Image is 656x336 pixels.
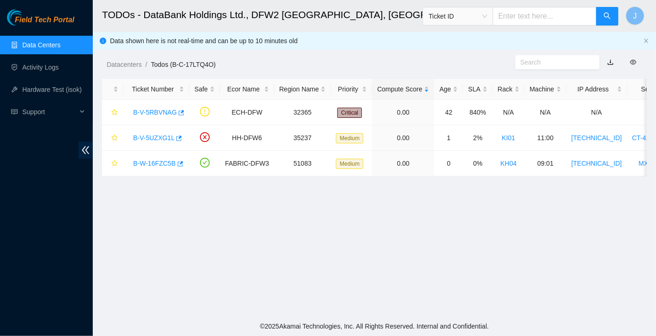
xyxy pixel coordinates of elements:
[107,156,118,171] button: star
[200,132,210,142] span: close-circle
[572,160,622,167] a: [TECHNICAL_ID]
[463,125,492,151] td: 2%
[133,160,176,167] a: B-W-16FZC5B
[502,134,515,142] a: KI01
[274,100,331,125] td: 32365
[220,100,274,125] td: ECH-DFW
[626,6,644,25] button: J
[145,61,147,68] span: /
[22,103,77,121] span: Support
[596,7,618,26] button: search
[630,59,637,65] span: eye
[78,142,93,159] span: double-left
[7,9,47,26] img: Akamai Technologies
[107,61,141,68] a: Datacenters
[93,317,656,336] footer: © 2025 Akamai Technologies, Inc. All Rights Reserved. Internal and Confidential.
[600,55,621,70] button: download
[11,109,18,115] span: read
[220,151,274,176] td: FABRIC-DFW3
[274,151,331,176] td: 51083
[220,125,274,151] td: HH-DFW6
[200,158,210,168] span: check-circle
[15,16,74,25] span: Field Tech Portal
[633,10,637,22] span: J
[572,134,622,142] a: [TECHNICAL_ID]
[521,57,587,67] input: Search
[200,107,210,116] span: exclamation-circle
[434,151,463,176] td: 0
[604,12,611,21] span: search
[372,125,434,151] td: 0.00
[434,125,463,151] td: 1
[111,160,118,168] span: star
[22,41,60,49] a: Data Centers
[372,151,434,176] td: 0.00
[336,133,363,143] span: Medium
[337,108,362,118] span: Critical
[133,134,174,142] a: B-V-5UZXG1L
[607,58,614,66] a: download
[493,7,597,26] input: Enter text here...
[107,105,118,120] button: star
[525,125,566,151] td: 11:00
[493,100,525,125] td: N/A
[463,151,492,176] td: 0%
[151,61,216,68] a: Todos (B-C-17LTQ4O)
[274,125,331,151] td: 35237
[133,109,177,116] a: B-V-5RBVNAG
[7,17,74,29] a: Akamai TechnologiesField Tech Portal
[111,109,118,116] span: star
[525,151,566,176] td: 09:01
[22,86,82,93] a: Hardware Test (isok)
[336,159,363,169] span: Medium
[643,38,649,44] button: close
[525,100,566,125] td: N/A
[463,100,492,125] td: 840%
[107,130,118,145] button: star
[434,100,463,125] td: 42
[429,9,487,23] span: Ticket ID
[501,160,517,167] a: KH04
[372,100,434,125] td: 0.00
[22,64,59,71] a: Activity Logs
[111,135,118,142] span: star
[566,100,627,125] td: N/A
